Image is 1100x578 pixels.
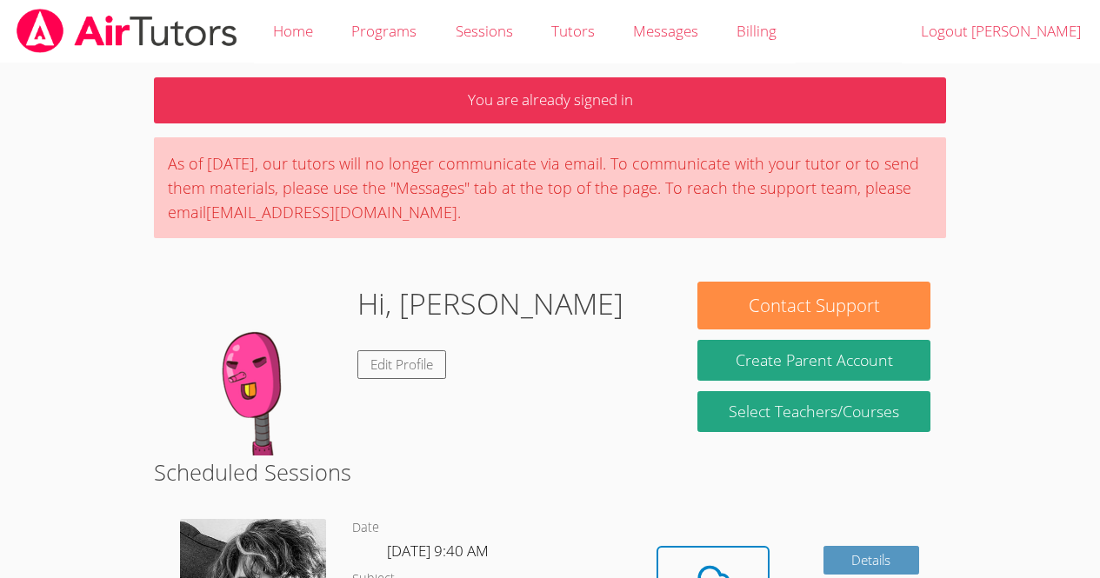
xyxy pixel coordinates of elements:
[387,541,489,561] span: [DATE] 9:40 AM
[154,77,946,123] p: You are already signed in
[154,455,946,488] h2: Scheduled Sessions
[697,391,930,432] a: Select Teachers/Courses
[633,21,698,41] span: Messages
[170,282,343,455] img: default.png
[697,340,930,381] button: Create Parent Account
[697,282,930,329] button: Contact Support
[357,350,446,379] a: Edit Profile
[352,517,379,539] dt: Date
[357,282,623,326] h1: Hi, [PERSON_NAME]
[823,546,919,575] a: Details
[15,9,239,53] img: airtutors_banner-c4298cdbf04f3fff15de1276eac7730deb9818008684d7c2e4769d2f7ddbe033.png
[154,137,946,238] div: As of [DATE], our tutors will no longer communicate via email. To communicate with your tutor or ...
